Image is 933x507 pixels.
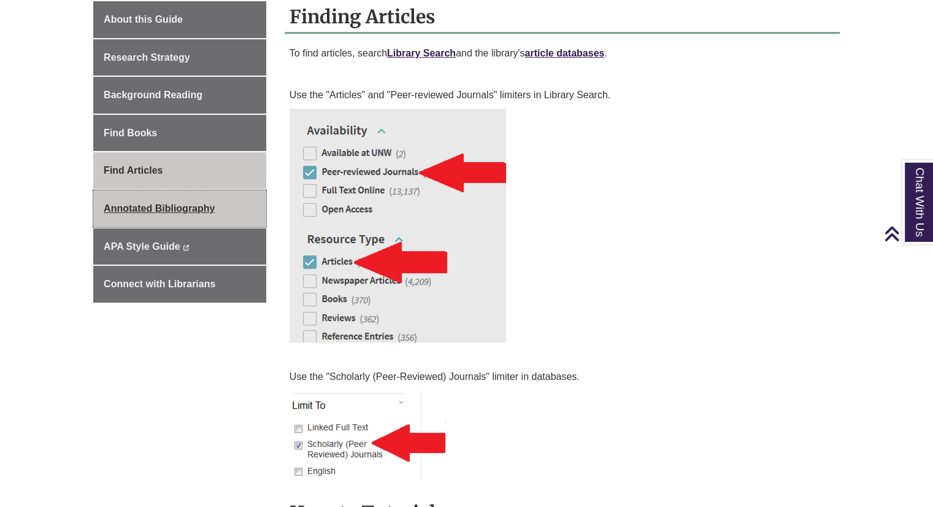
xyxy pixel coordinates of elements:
span: APA Style Guide [104,241,180,252]
a: Annotated Bibliography [93,190,266,227]
a: Connect with Librarians [93,266,266,303]
span: About this Guide [104,14,183,25]
a: Back to Top [884,225,930,242]
span: Background Reading [104,90,202,100]
p: Use the "Articles" and "Peer-reviewed Journals" limiters in Library Search. [290,88,835,103]
a: Find Articles [93,152,266,189]
a: About this Guide [93,1,266,38]
a: Research Strategy [93,39,266,76]
a: Library Search [387,48,456,58]
span: Research Strategy [104,52,190,63]
p: Use the "Scholarly (Peer-Reviewed) Journals" limiter in databases. [290,370,835,384]
a: Background Reading [93,77,266,114]
span: Find Books [104,128,157,138]
a: article databases [524,48,604,58]
i: This link opens in a new window [183,245,190,250]
div: Guide Page Menu [93,1,266,303]
span: Annotated Bibliography [104,203,215,214]
a: APA Style Guide [93,228,266,265]
p: To find articles, search and the library's . [290,46,835,61]
span: Connect with Librarians [104,279,215,289]
span: Find Articles [104,165,163,176]
a: Find Books [93,115,266,152]
h2: Finding Articles [285,1,840,34]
